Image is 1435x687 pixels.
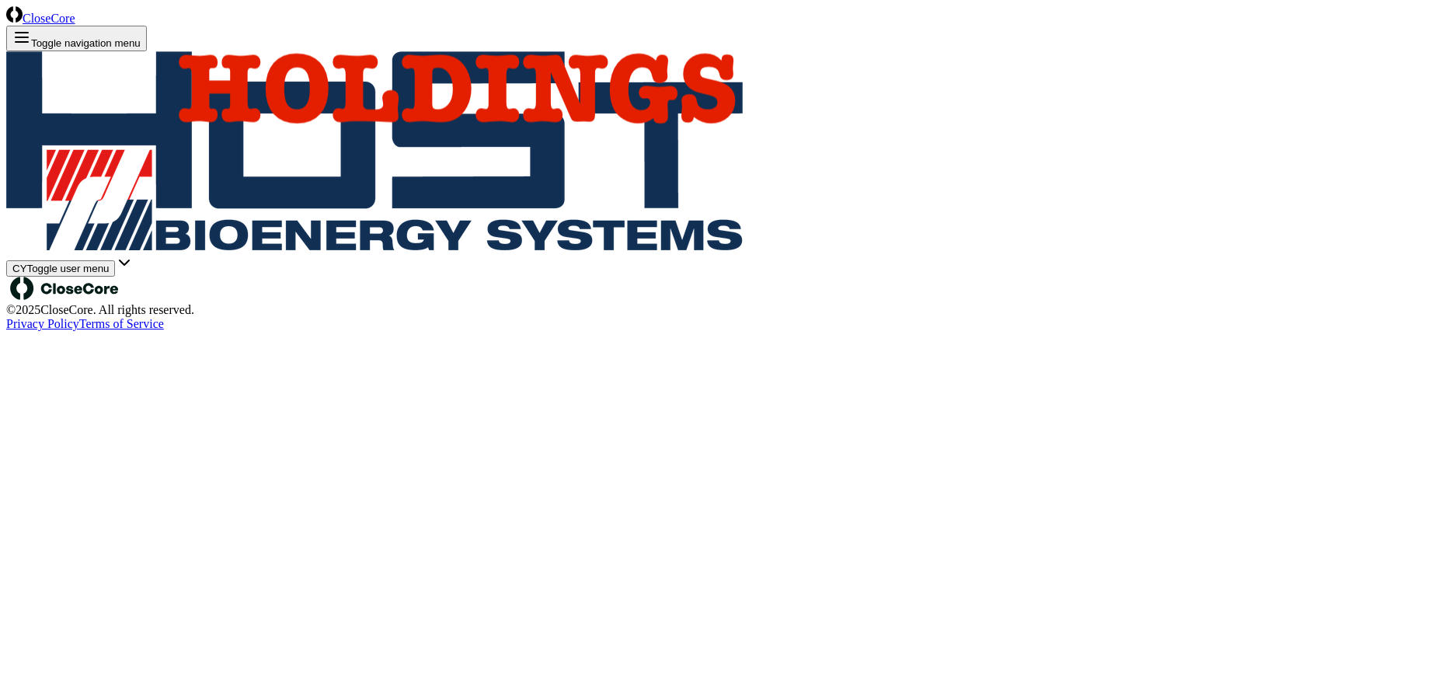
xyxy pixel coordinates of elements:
span: Toggle navigation menu [31,37,141,49]
span: CloseCore [23,12,75,25]
div: © 2025 CloseCore. All rights reserved. [6,303,1429,317]
img: Logo [6,6,23,23]
img: logo [6,277,123,300]
span: Toggle user menu [27,263,110,274]
a: Terms of Service [79,317,164,330]
button: Toggle navigation menu [6,26,147,51]
button: CYToggle user menu [6,260,115,277]
span: CY [12,263,27,274]
a: CloseCore [6,12,75,25]
img: Host NA Holdings logo [6,51,743,250]
a: Privacy Policy [6,317,79,330]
